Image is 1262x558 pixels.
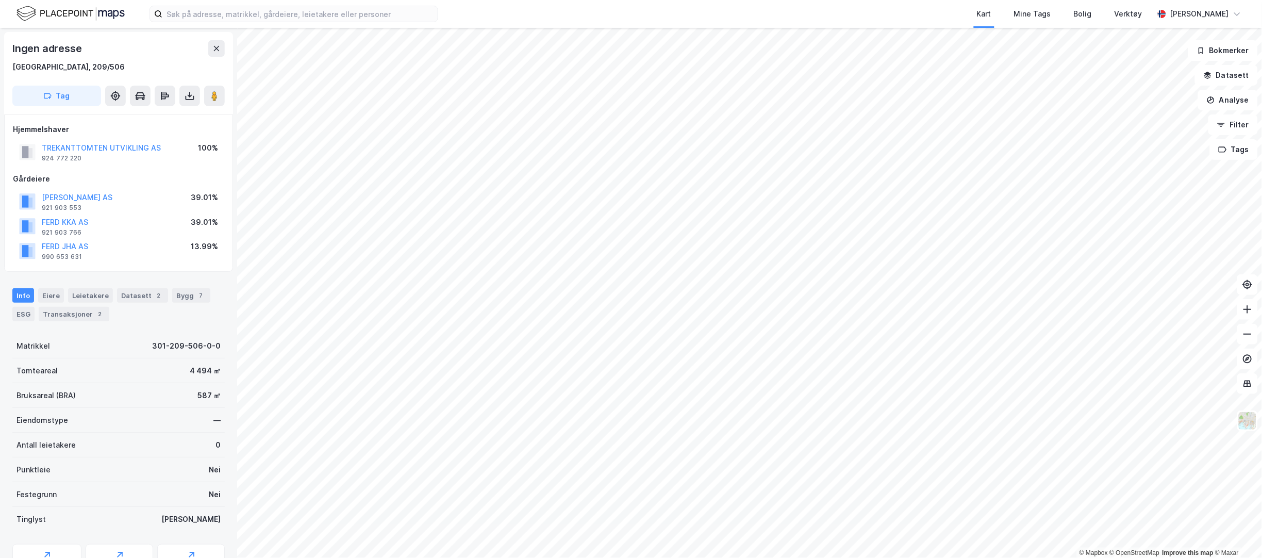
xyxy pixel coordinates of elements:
[209,464,221,476] div: Nei
[196,290,206,301] div: 7
[1210,508,1262,558] iframe: Chat Widget
[213,414,221,426] div: —
[1014,8,1051,20] div: Mine Tags
[16,414,68,426] div: Eiendomstype
[68,288,113,303] div: Leietakere
[215,439,221,451] div: 0
[172,288,210,303] div: Bygg
[38,288,64,303] div: Eiere
[1188,40,1258,61] button: Bokmerker
[977,8,991,20] div: Kart
[190,365,221,377] div: 4 494 ㎡
[16,389,76,402] div: Bruksareal (BRA)
[42,253,82,261] div: 990 653 631
[1115,8,1142,20] div: Verktøy
[1110,549,1160,556] a: OpenStreetMap
[12,288,34,303] div: Info
[1163,549,1214,556] a: Improve this map
[1208,114,1258,135] button: Filter
[198,142,218,154] div: 100%
[1170,8,1229,20] div: [PERSON_NAME]
[154,290,164,301] div: 2
[16,513,46,526] div: Tinglyst
[12,61,125,73] div: [GEOGRAPHIC_DATA], 209/506
[42,204,81,212] div: 921 903 553
[13,123,224,136] div: Hjemmelshaver
[191,191,218,204] div: 39.01%
[1210,139,1258,160] button: Tags
[1210,508,1262,558] div: Kontrollprogram for chat
[16,439,76,451] div: Antall leietakere
[1080,549,1108,556] a: Mapbox
[16,365,58,377] div: Tomteareal
[1198,90,1258,110] button: Analyse
[191,240,218,253] div: 13.99%
[42,228,81,237] div: 921 903 766
[16,464,51,476] div: Punktleie
[12,86,101,106] button: Tag
[161,513,221,526] div: [PERSON_NAME]
[95,309,105,319] div: 2
[152,340,221,352] div: 301-209-506-0-0
[191,216,218,228] div: 39.01%
[42,154,81,162] div: 924 772 220
[1195,65,1258,86] button: Datasett
[197,389,221,402] div: 587 ㎡
[16,488,57,501] div: Festegrunn
[16,5,125,23] img: logo.f888ab2527a4732fd821a326f86c7f29.svg
[16,340,50,352] div: Matrikkel
[13,173,224,185] div: Gårdeiere
[12,40,84,57] div: Ingen adresse
[39,307,109,321] div: Transaksjoner
[12,307,35,321] div: ESG
[1238,411,1257,431] img: Z
[162,6,438,22] input: Søk på adresse, matrikkel, gårdeiere, leietakere eller personer
[209,488,221,501] div: Nei
[117,288,168,303] div: Datasett
[1074,8,1092,20] div: Bolig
